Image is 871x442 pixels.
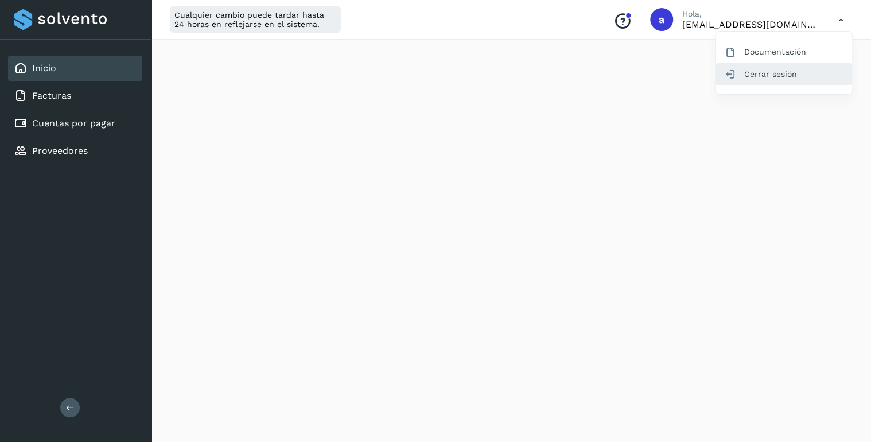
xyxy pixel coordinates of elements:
div: Proveedores [8,138,142,164]
div: Documentación [716,41,852,63]
a: Inicio [32,63,56,73]
div: Facturas [8,83,142,108]
a: Proveedores [32,145,88,156]
div: Cuentas por pagar [8,111,142,136]
div: Cerrar sesión [716,63,852,85]
a: Cuentas por pagar [32,118,115,129]
div: Inicio [8,56,142,81]
a: Facturas [32,90,71,101]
